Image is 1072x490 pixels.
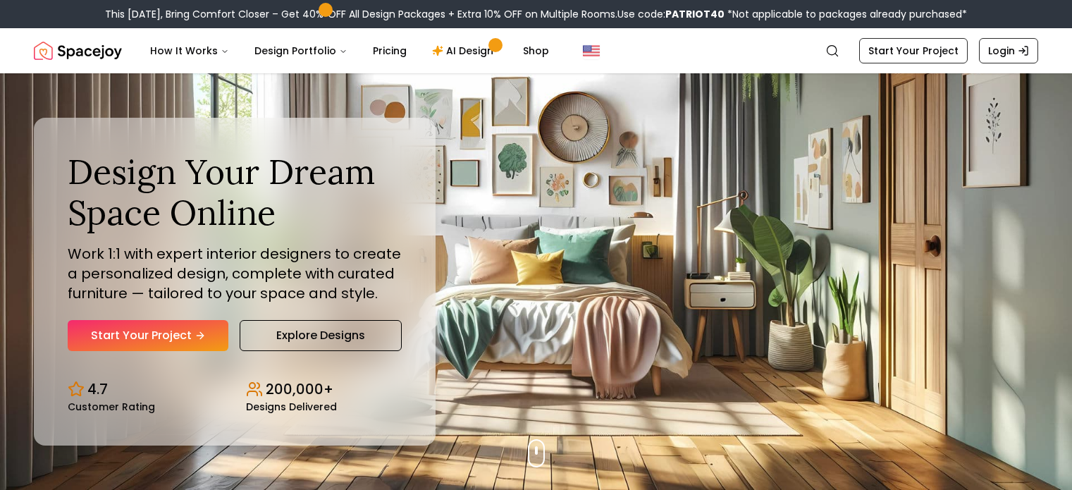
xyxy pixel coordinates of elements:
a: Pricing [362,37,418,65]
a: Start Your Project [859,38,968,63]
small: Customer Rating [68,402,155,412]
span: *Not applicable to packages already purchased* [725,7,967,21]
h1: Design Your Dream Space Online [68,152,402,233]
p: 4.7 [87,379,108,399]
div: Design stats [68,368,402,412]
img: United States [583,42,600,59]
span: Use code: [617,7,725,21]
nav: Main [139,37,560,65]
b: PATRIOT40 [665,7,725,21]
small: Designs Delivered [246,402,337,412]
img: Spacejoy Logo [34,37,122,65]
nav: Global [34,28,1038,73]
p: 200,000+ [266,379,333,399]
button: Design Portfolio [243,37,359,65]
a: AI Design [421,37,509,65]
a: Login [979,38,1038,63]
a: Shop [512,37,560,65]
a: Explore Designs [240,320,402,351]
p: Work 1:1 with expert interior designers to create a personalized design, complete with curated fu... [68,244,402,303]
button: How It Works [139,37,240,65]
div: This [DATE], Bring Comfort Closer – Get 40% OFF All Design Packages + Extra 10% OFF on Multiple R... [105,7,967,21]
a: Start Your Project [68,320,228,351]
a: Spacejoy [34,37,122,65]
